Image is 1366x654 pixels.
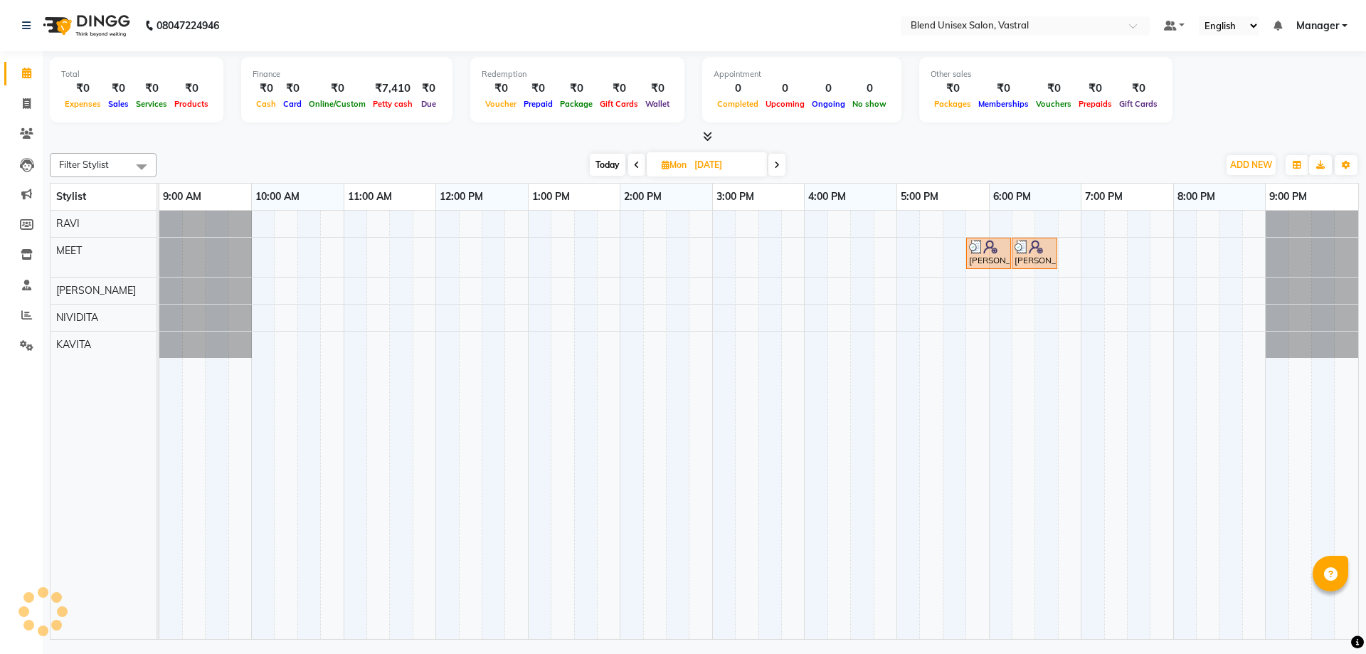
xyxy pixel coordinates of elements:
[714,99,762,109] span: Completed
[1230,159,1272,170] span: ADD NEW
[714,68,890,80] div: Appointment
[620,186,665,207] a: 2:00 PM
[56,217,80,230] span: RAVI
[132,99,171,109] span: Services
[253,68,441,80] div: Finance
[556,99,596,109] span: Package
[1227,155,1276,175] button: ADD NEW
[931,80,975,97] div: ₹0
[658,159,690,170] span: Mon
[280,99,305,109] span: Card
[1306,597,1352,640] iframe: chat widget
[344,186,396,207] a: 11:00 AM
[690,154,761,176] input: 2025-09-29
[1075,99,1116,109] span: Prepaids
[714,80,762,97] div: 0
[56,190,86,203] span: Stylist
[1013,240,1056,267] div: [PERSON_NAME], TK01, 06:15 PM-06:45 PM, [PERSON_NAME]
[520,99,556,109] span: Prepaid
[1032,80,1075,97] div: ₹0
[253,80,280,97] div: ₹0
[1081,186,1126,207] a: 7:00 PM
[1174,186,1219,207] a: 8:00 PM
[369,80,416,97] div: ₹7,410
[849,99,890,109] span: No show
[556,80,596,97] div: ₹0
[56,338,91,351] span: KAVITA
[482,68,673,80] div: Redemption
[56,244,82,257] span: MEET
[968,240,1010,267] div: [PERSON_NAME], TK01, 05:45 PM-06:15 PM, Hair - Hair Wash Classic
[1116,80,1161,97] div: ₹0
[1075,80,1116,97] div: ₹0
[369,99,416,109] span: Petty cash
[61,68,212,80] div: Total
[897,186,942,207] a: 5:00 PM
[305,99,369,109] span: Online/Custom
[642,99,673,109] span: Wallet
[520,80,556,97] div: ₹0
[1266,186,1311,207] a: 9:00 PM
[157,6,219,46] b: 08047224946
[590,154,625,176] span: Today
[596,80,642,97] div: ₹0
[1032,99,1075,109] span: Vouchers
[36,6,134,46] img: logo
[931,99,975,109] span: Packages
[713,186,758,207] a: 3:00 PM
[171,80,212,97] div: ₹0
[529,186,573,207] a: 1:00 PM
[61,99,105,109] span: Expenses
[596,99,642,109] span: Gift Cards
[808,80,849,97] div: 0
[105,99,132,109] span: Sales
[849,80,890,97] div: 0
[805,186,849,207] a: 4:00 PM
[416,80,441,97] div: ₹0
[762,80,808,97] div: 0
[252,186,303,207] a: 10:00 AM
[305,80,369,97] div: ₹0
[990,186,1034,207] a: 6:00 PM
[61,80,105,97] div: ₹0
[808,99,849,109] span: Ongoing
[1116,99,1161,109] span: Gift Cards
[159,186,205,207] a: 9:00 AM
[482,80,520,97] div: ₹0
[171,99,212,109] span: Products
[56,311,98,324] span: NIVIDITA
[762,99,808,109] span: Upcoming
[1296,19,1339,33] span: Manager
[280,80,305,97] div: ₹0
[418,99,440,109] span: Due
[253,99,280,109] span: Cash
[482,99,520,109] span: Voucher
[931,68,1161,80] div: Other sales
[975,80,1032,97] div: ₹0
[975,99,1032,109] span: Memberships
[436,186,487,207] a: 12:00 PM
[56,284,136,297] span: [PERSON_NAME]
[642,80,673,97] div: ₹0
[132,80,171,97] div: ₹0
[105,80,132,97] div: ₹0
[59,159,109,170] span: Filter Stylist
